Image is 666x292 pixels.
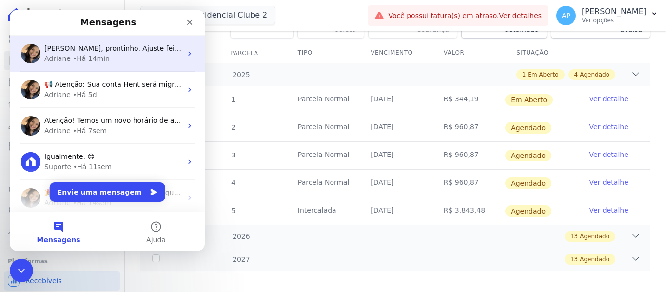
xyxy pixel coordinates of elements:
[230,207,235,214] span: 5
[574,70,578,79] span: 4
[359,142,431,169] td: [DATE]
[11,106,31,126] img: Profile image for Adriane
[4,72,120,92] a: Parcelas
[25,276,62,286] span: Recebíveis
[562,12,570,19] span: AP
[40,173,156,192] button: Envie uma mensagem
[505,177,551,189] span: Agendado
[230,179,235,187] span: 4
[570,255,578,264] span: 13
[582,7,646,17] p: [PERSON_NAME]
[4,136,120,156] a: Minha Carteira
[10,259,33,282] iframe: Intercom live chat
[230,151,235,159] span: 3
[63,116,97,126] div: • Há 7sem
[8,255,117,267] div: Plataformas
[359,43,431,63] th: Vencimento
[286,86,359,114] td: Parcela Normal
[570,232,578,241] span: 13
[230,96,235,103] span: 1
[4,158,120,177] a: Transferências
[35,116,61,126] div: Adriane
[589,94,628,104] a: Ver detalhe
[11,142,31,162] img: Profile image for Suporte
[11,70,31,90] img: Profile image for Adriane
[432,114,505,141] td: R$ 960,87
[4,94,120,113] a: Lotes
[548,2,666,29] button: AP [PERSON_NAME] Ver opções
[4,179,120,199] a: Crédito
[589,205,628,215] a: Ver detalhe
[505,150,551,161] span: Agendado
[432,142,505,169] td: R$ 960,87
[4,51,120,70] a: Contratos
[388,11,542,21] span: Você possui fatura(s) em atraso.
[137,227,156,234] span: Ajuda
[63,188,101,198] div: • Há 14sem
[505,205,551,217] span: Agendado
[35,188,61,198] div: Adriane
[432,86,505,114] td: R$ 344,19
[432,43,505,63] th: Valor
[11,34,31,54] img: Profile image for Adriane
[499,12,542,19] a: Ver detalhes
[286,170,359,197] td: Parcela Normal
[589,177,628,187] a: Ver detalhe
[35,80,61,90] div: Adriane
[505,94,553,106] span: Em Aberto
[4,222,120,242] a: Troca de Arquivos
[528,70,558,79] span: Em Aberto
[35,143,85,151] span: Igualmente. 😊
[35,35,655,42] span: [PERSON_NAME], prontinho. Ajuste feito. A unica consideração: se num futuro for dado o comando pa...
[505,122,551,134] span: Agendado
[589,150,628,159] a: Ver detalhe
[286,43,359,63] th: Tipo
[10,10,205,251] iframe: Intercom live chat
[27,227,71,234] span: Mensagens
[63,44,100,54] div: • Há 14min
[286,114,359,141] td: Parcela Normal
[4,115,120,135] a: Clientes
[35,44,61,54] div: Adriane
[359,197,431,225] td: [DATE]
[286,197,359,225] td: Intercalada
[4,29,120,49] a: Visão Geral
[218,43,270,63] div: Parcela
[432,197,505,225] td: R$ 3.843,48
[589,122,628,132] a: Ver detalhe
[35,152,61,162] div: Suporte
[4,201,120,220] a: Negativação
[505,43,577,63] th: Situação
[582,17,646,24] p: Ver opções
[359,170,431,197] td: [DATE]
[580,232,609,241] span: Agendado
[63,80,87,90] div: • Há 5d
[98,202,195,241] button: Ajuda
[580,255,609,264] span: Agendado
[580,70,609,79] span: Agendado
[432,170,505,197] td: R$ 960,87
[359,114,431,141] td: [DATE]
[286,142,359,169] td: Parcela Normal
[4,271,120,291] a: Recebíveis
[230,123,235,131] span: 2
[11,178,31,198] img: Profile image for Adriane
[140,6,275,24] button: Lumini Residencial Clube 2
[522,70,526,79] span: 1
[359,86,431,114] td: [DATE]
[63,152,102,162] div: • Há 11sem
